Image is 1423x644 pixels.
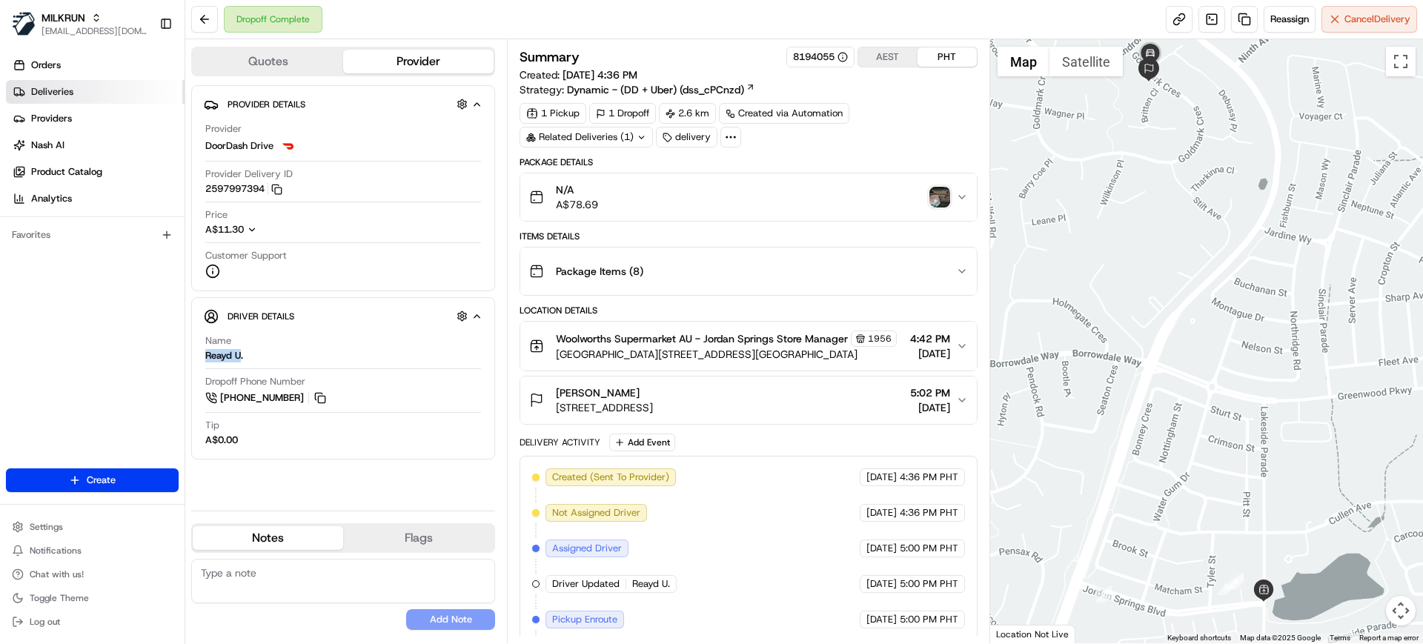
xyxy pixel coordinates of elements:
[30,545,82,557] span: Notifications
[520,50,580,64] h3: Summary
[866,471,897,484] span: [DATE]
[279,137,297,155] img: doordash_logo_v2.png
[6,80,185,104] a: Deliveries
[204,304,482,328] button: Driver Details
[31,112,72,125] span: Providers
[205,223,244,236] span: A$11.30
[1386,596,1416,625] button: Map camera controls
[994,624,1043,643] img: Google
[343,50,494,73] button: Provider
[556,385,640,400] span: [PERSON_NAME]
[193,526,343,550] button: Notes
[900,613,958,626] span: 5:00 PM PHT
[30,592,89,604] span: Toggle Theme
[6,564,179,585] button: Chat with us!
[900,542,958,555] span: 5:00 PM PHT
[556,331,848,346] span: Woolworths Supermarket AU - Jordan Springs Store Manager
[520,82,755,97] div: Strategy:
[6,160,185,184] a: Product Catalog
[30,616,60,628] span: Log out
[1227,573,1244,589] div: 4
[1321,6,1417,33] button: CancelDelivery
[205,434,238,447] div: A$0.00
[204,92,482,116] button: Provider Details
[656,127,717,147] div: delivery
[6,517,179,537] button: Settings
[918,47,977,67] button: PHT
[1359,634,1419,642] a: Report a map error
[520,305,977,316] div: Location Details
[30,568,84,580] span: Chat with us!
[193,50,343,73] button: Quotes
[1095,586,1112,602] div: 2
[929,187,950,208] img: photo_proof_of_delivery image
[1165,307,1181,323] div: 5
[994,624,1043,643] a: Open this area in Google Maps (opens a new window)
[866,542,897,555] span: [DATE]
[205,167,293,181] span: Provider Delivery ID
[858,47,918,67] button: AEST
[205,139,273,153] span: DoorDash Drive
[6,223,179,247] div: Favorites
[520,230,977,242] div: Items Details
[900,577,958,591] span: 5:00 PM PHT
[552,542,622,555] span: Assigned Driver
[1240,634,1321,642] span: Map data ©2025 Google
[900,506,958,519] span: 4:36 PM PHT
[6,611,179,632] button: Log out
[6,187,185,210] a: Analytics
[343,526,494,550] button: Flags
[520,156,977,168] div: Package Details
[1049,47,1123,76] button: Show satellite imagery
[520,436,600,448] div: Delivery Activity
[220,391,304,405] span: [PHONE_NUMBER]
[719,103,849,124] div: Created via Automation
[205,122,242,136] span: Provider
[552,613,617,626] span: Pickup Enroute
[6,107,185,130] a: Providers
[866,613,897,626] span: [DATE]
[31,139,64,152] span: Nash AI
[520,67,637,82] span: Created:
[793,50,848,64] button: 8194055
[205,208,228,222] span: Price
[910,331,950,346] span: 4:42 PM
[998,47,1049,76] button: Show street map
[866,577,897,591] span: [DATE]
[609,434,675,451] button: Add Event
[205,349,243,362] div: Reayd U.
[30,521,63,533] span: Settings
[552,471,669,484] span: Created (Sent To Provider)
[556,400,653,415] span: [STREET_ADDRESS]
[556,264,643,279] span: Package Items ( 8 )
[1218,579,1234,595] div: 3
[520,248,976,295] button: Package Items (8)
[556,347,897,362] span: [GEOGRAPHIC_DATA][STREET_ADDRESS][GEOGRAPHIC_DATA]
[6,540,179,561] button: Notifications
[520,127,653,147] div: Related Deliveries (1)
[205,223,336,236] button: A$11.30
[42,10,85,25] button: MILKRUN
[900,471,958,484] span: 4:36 PM PHT
[990,625,1075,643] div: Location Not Live
[42,25,147,37] span: [EMAIL_ADDRESS][DOMAIN_NAME]
[589,103,656,124] div: 1 Dropoff
[520,322,976,371] button: Woolworths Supermarket AU - Jordan Springs Store Manager1956[GEOGRAPHIC_DATA][STREET_ADDRESS][GEO...
[205,334,231,348] span: Name
[910,400,950,415] span: [DATE]
[1167,633,1231,643] button: Keyboard shortcuts
[659,103,716,124] div: 2.6 km
[31,165,102,179] span: Product Catalog
[205,390,328,406] button: [PHONE_NUMBER]
[31,192,72,205] span: Analytics
[205,375,305,388] span: Dropoff Phone Number
[866,506,897,519] span: [DATE]
[563,68,637,82] span: [DATE] 4:36 PM
[552,577,620,591] span: Driver Updated
[1270,13,1309,26] span: Reassign
[205,249,287,262] span: Customer Support
[556,197,598,212] span: A$78.69
[6,6,153,42] button: MILKRUNMILKRUN[EMAIL_ADDRESS][DOMAIN_NAME]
